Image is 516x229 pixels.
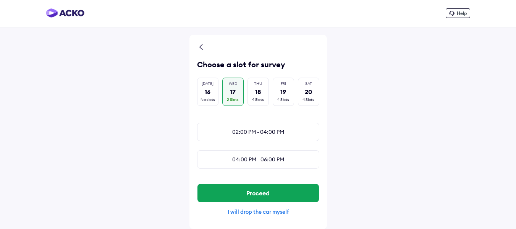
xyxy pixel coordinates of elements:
[197,123,319,141] div: 02:00 PM - 04:00 PM
[197,59,319,70] div: Choose a slot for survey
[254,81,262,86] div: THU
[202,81,214,86] div: [DATE]
[281,81,286,86] div: FRI
[227,97,239,102] div: 2 Slots
[229,81,237,86] div: WED
[205,88,210,96] div: 16
[302,97,314,102] div: 4 Slots
[201,97,215,102] div: No slots
[457,10,467,16] span: Help
[280,88,286,96] div: 19
[46,8,84,18] img: horizontal-gradient.png
[255,88,261,96] div: 18
[197,208,319,215] div: I will drop the car myself
[305,81,312,86] div: SAT
[197,150,319,169] div: 04:00 PM - 06:00 PM
[197,184,319,202] button: Proceed
[305,88,312,96] div: 20
[230,88,236,96] div: 17
[277,97,289,102] div: 4 Slots
[252,97,264,102] div: 4 Slots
